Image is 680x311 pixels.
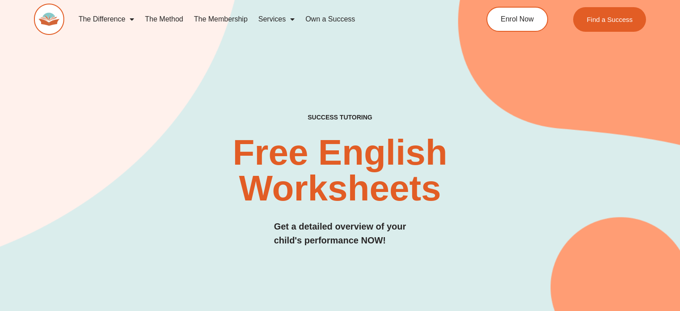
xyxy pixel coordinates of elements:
[253,9,300,30] a: Services
[73,9,452,30] nav: Menu
[249,114,431,121] h4: SUCCESS TUTORING​
[274,220,406,247] h3: Get a detailed overview of your child's performance NOW!
[139,9,188,30] a: The Method
[573,7,646,32] a: Find a Success
[486,7,548,32] a: Enrol Now
[300,9,360,30] a: Own a Success
[189,9,253,30] a: The Membership
[138,135,542,206] h2: Free English Worksheets​
[73,9,140,30] a: The Difference
[587,16,633,23] span: Find a Success
[501,16,534,23] span: Enrol Now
